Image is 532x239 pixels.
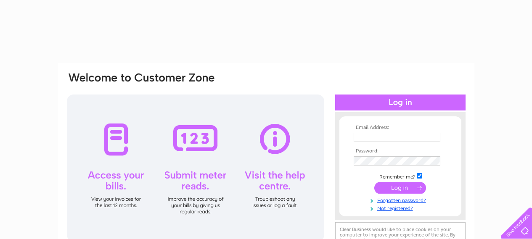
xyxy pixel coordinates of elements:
a: Not registered? [354,204,449,212]
th: Password: [352,148,449,154]
input: Submit [374,182,426,194]
a: Forgotten password? [354,196,449,204]
td: Remember me? [352,172,449,180]
th: Email Address: [352,125,449,131]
